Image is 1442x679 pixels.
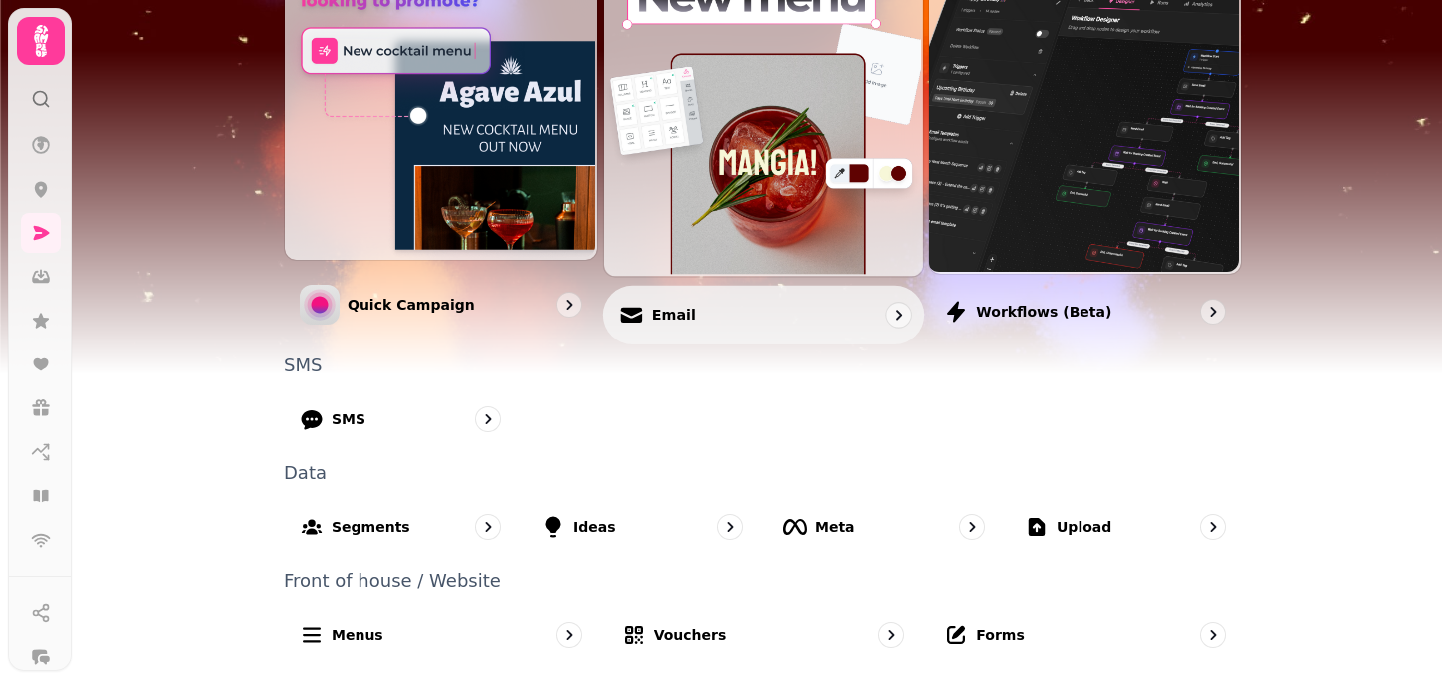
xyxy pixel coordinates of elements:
a: Forms [928,606,1242,664]
p: Menus [332,625,383,645]
p: Segments [332,517,410,537]
svg: go to [888,305,908,325]
svg: go to [1203,517,1223,537]
a: Meta [767,498,1001,556]
svg: go to [962,517,982,537]
svg: go to [1203,302,1223,322]
p: Front of house / Website [284,572,1242,590]
p: Forms [976,625,1024,645]
svg: go to [1203,625,1223,645]
a: Segments [284,498,517,556]
p: Ideas [573,517,616,537]
svg: go to [559,295,579,315]
svg: go to [720,517,740,537]
svg: go to [881,625,901,645]
p: SMS [284,356,1242,374]
svg: go to [559,625,579,645]
p: Meta [815,517,855,537]
a: SMS [284,390,517,448]
p: Quick Campaign [348,295,475,315]
p: Data [284,464,1242,482]
p: Workflows (beta) [976,302,1111,322]
svg: go to [478,517,498,537]
a: Ideas [525,498,759,556]
p: Upload [1057,517,1111,537]
a: Menus [284,606,598,664]
p: SMS [332,409,365,429]
a: Vouchers [606,606,921,664]
p: Vouchers [654,625,727,645]
p: Email [651,305,695,325]
a: Upload [1009,498,1242,556]
svg: go to [478,409,498,429]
